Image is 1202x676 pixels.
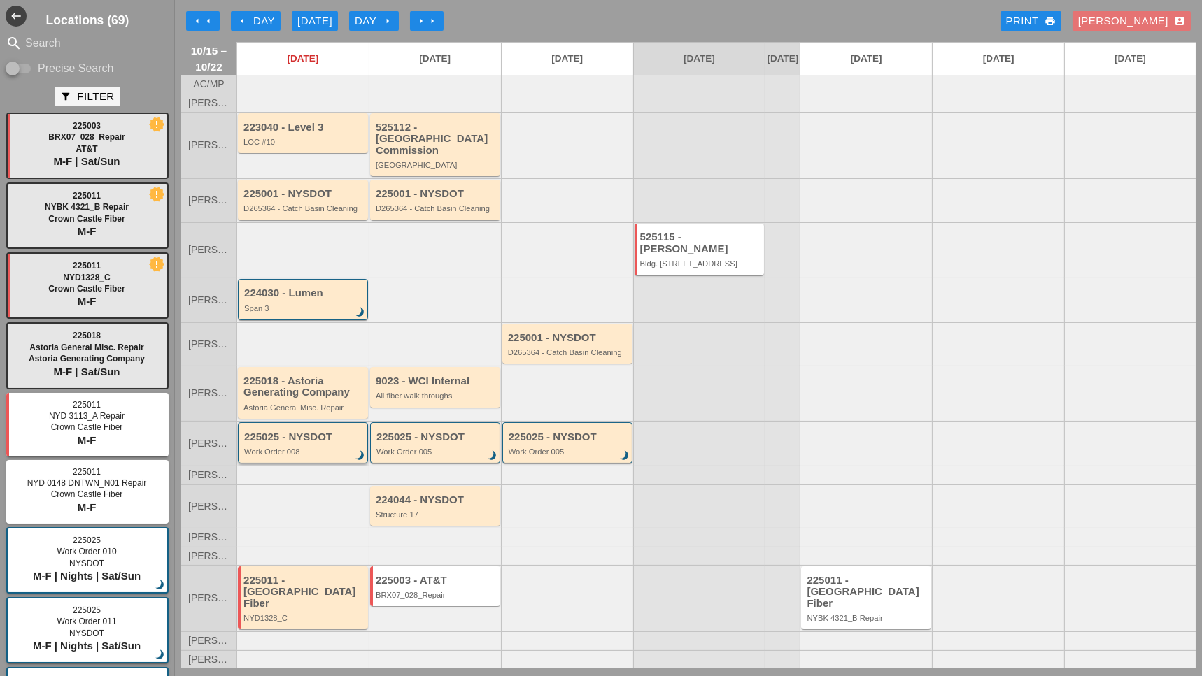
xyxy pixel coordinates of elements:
[376,161,497,169] div: Rye Town Park
[231,11,281,31] button: Day
[6,6,27,27] button: Shrink Sidebar
[73,535,101,545] span: 225025
[45,202,129,212] span: NYBK 4321_B Repair
[78,225,97,237] span: M-F
[1065,43,1196,75] a: [DATE]
[150,188,163,201] i: new_releases
[376,391,497,400] div: All fiber walk throughs
[1045,15,1056,27] i: print
[369,43,501,75] a: [DATE]
[188,195,229,206] span: [PERSON_NAME]
[410,11,444,31] button: Move Ahead 1 Week
[76,144,97,154] span: AT&T
[188,295,229,305] span: [PERSON_NAME]
[150,118,163,131] i: new_releases
[73,191,101,201] span: 225011
[376,204,497,213] div: D265364 - Catch Basin Cleaning
[203,15,214,27] i: arrow_left
[800,43,932,75] a: [DATE]
[376,431,496,443] div: 225025 - NYSDOT
[933,43,1064,75] a: [DATE]
[6,60,169,77] div: Enable Precise search to match search terms exactly.
[60,89,114,105] div: Filter
[188,140,229,150] span: [PERSON_NAME]
[153,577,168,593] i: brightness_3
[353,448,368,463] i: brightness_3
[73,261,101,271] span: 225011
[188,593,229,603] span: [PERSON_NAME]
[243,138,365,146] div: LOC #10
[1174,15,1185,27] i: account_box
[57,547,116,556] span: Work Order 010
[765,43,800,75] a: [DATE]
[509,431,628,443] div: 225025 - NYSDOT
[640,259,761,268] div: Bldg. 300 E. 46th Street
[188,654,229,665] span: [PERSON_NAME]
[6,35,22,52] i: search
[1001,11,1061,31] a: Print
[416,15,427,27] i: arrow_right
[186,11,220,31] button: Move Back 1 Week
[640,231,761,254] div: 525115 - [PERSON_NAME]
[25,32,150,55] input: Search
[193,79,224,89] span: AC/MP
[508,332,629,344] div: 225001 - NYSDOT
[237,43,369,75] a: [DATE]
[188,388,229,398] span: [PERSON_NAME]
[502,43,633,75] a: [DATE]
[73,331,101,340] span: 225018
[53,155,120,167] span: M-F | Sat/Sun
[73,121,101,131] span: 225003
[243,188,365,200] div: 225001 - NYSDOT
[634,43,765,75] a: [DATE]
[243,575,365,610] div: 225011 - [GEOGRAPHIC_DATA] Fiber
[188,551,229,561] span: [PERSON_NAME]
[188,98,229,108] span: [PERSON_NAME]
[78,501,97,513] span: M-F
[188,532,229,542] span: [PERSON_NAME]
[48,284,125,294] span: Crown Castle Fiber
[349,11,399,31] button: Day
[236,13,275,29] div: Day
[188,43,229,75] span: 10/15 – 10/22
[236,15,248,27] i: arrow_left
[243,204,365,213] div: D265364 - Catch Basin Cleaning
[244,447,364,456] div: Work Order 008
[297,13,332,29] div: [DATE]
[355,13,393,29] div: Day
[382,15,393,27] i: arrow_right
[617,448,632,463] i: brightness_3
[73,605,101,615] span: 225025
[49,411,125,421] span: NYD 3113_A Repair
[153,647,168,663] i: brightness_3
[244,431,364,443] div: 225025 - NYSDOT
[55,87,120,106] button: Filter
[1078,13,1185,29] div: [PERSON_NAME]
[427,15,438,27] i: arrow_right
[243,403,365,412] div: Astoria General Misc. Repair
[188,470,229,480] span: [PERSON_NAME]
[244,287,364,299] div: 224030 - Lumen
[78,434,97,446] span: M-F
[188,339,229,350] span: [PERSON_NAME]
[33,640,141,652] span: M-F | Nights | Sat/Sun
[1073,11,1191,31] button: [PERSON_NAME]
[51,489,123,499] span: Crown Castle Fiber
[29,343,143,352] span: Astoria General Misc. Repair
[376,122,497,157] div: 525112 - [GEOGRAPHIC_DATA] Commission
[69,628,104,638] span: NYSDOT
[6,6,27,27] i: west
[485,448,500,463] i: brightness_3
[192,15,203,27] i: arrow_left
[807,575,928,610] div: 225011 - [GEOGRAPHIC_DATA] Fiber
[376,447,496,456] div: Work Order 005
[376,575,497,587] div: 225003 - AT&T
[48,132,125,142] span: BRX07_028_Repair
[807,614,928,622] div: NYBK 4321_B Repair
[376,510,497,519] div: Structure 17
[73,400,101,410] span: 225011
[376,591,497,599] div: BRX07_028_Repair
[48,214,125,224] span: Crown Castle Fiber
[27,478,147,488] span: NYD 0148 DNTWN_N01 Repair
[78,295,97,307] span: M-F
